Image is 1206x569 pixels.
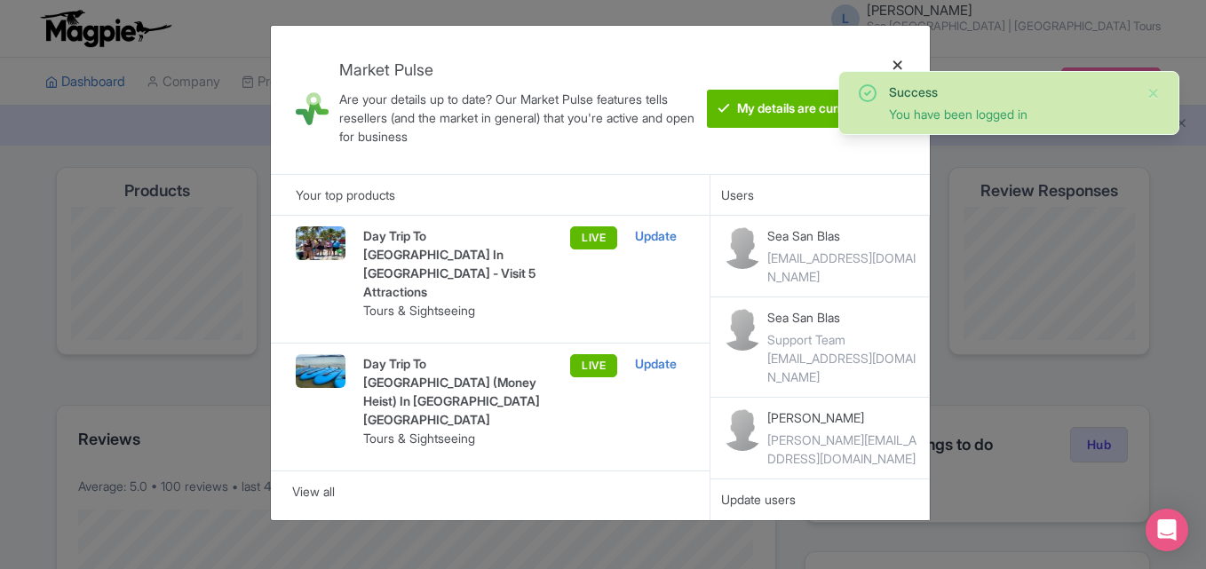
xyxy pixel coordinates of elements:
[339,90,702,146] div: Are your details up to date? Our Market Pulse features tells resellers (and the market in general...
[363,429,550,447] p: Tours & Sightseeing
[271,174,709,215] div: Your top products
[296,72,328,146] img: market_pulse-1-0a5220b3d29e4a0de46fb7534bebe030.svg
[767,308,918,327] p: Sea San Blas
[635,226,685,246] div: Update
[767,249,918,286] div: [EMAIL_ADDRESS][DOMAIN_NAME]
[707,90,871,128] btn: My details are current
[767,408,918,427] p: [PERSON_NAME]
[767,330,918,349] div: Support Team
[363,226,550,301] p: Day Trip To [GEOGRAPHIC_DATA] In [GEOGRAPHIC_DATA] - Visit 5 Attractions
[721,408,764,451] img: contact-b11cc6e953956a0c50a2f97983291f06.png
[767,431,918,468] div: [PERSON_NAME][EMAIL_ADDRESS][DOMAIN_NAME]
[889,105,1132,123] div: You have been logged in
[296,354,345,388] img: ulasim1ey1p7yaofbxqk.jpg
[296,226,345,260] img: afz6bjt303eremrrlhzz.jpg
[889,83,1132,101] div: Success
[363,301,550,320] p: Tours & Sightseeing
[339,61,702,79] h4: Market Pulse
[721,308,764,351] img: contact-b11cc6e953956a0c50a2f97983291f06.png
[363,354,550,429] p: Day Trip To [GEOGRAPHIC_DATA] (Money Heist) In [GEOGRAPHIC_DATA] [GEOGRAPHIC_DATA]
[721,226,764,269] img: contact-b11cc6e953956a0c50a2f97983291f06.png
[1146,509,1188,551] div: Open Intercom Messenger
[767,349,918,386] div: [EMAIL_ADDRESS][DOMAIN_NAME]
[767,226,918,245] p: Sea San Blas
[635,354,685,374] div: Update
[292,482,687,502] div: View all
[710,174,930,215] div: Users
[721,490,918,510] div: Update users
[1146,83,1161,104] button: Close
